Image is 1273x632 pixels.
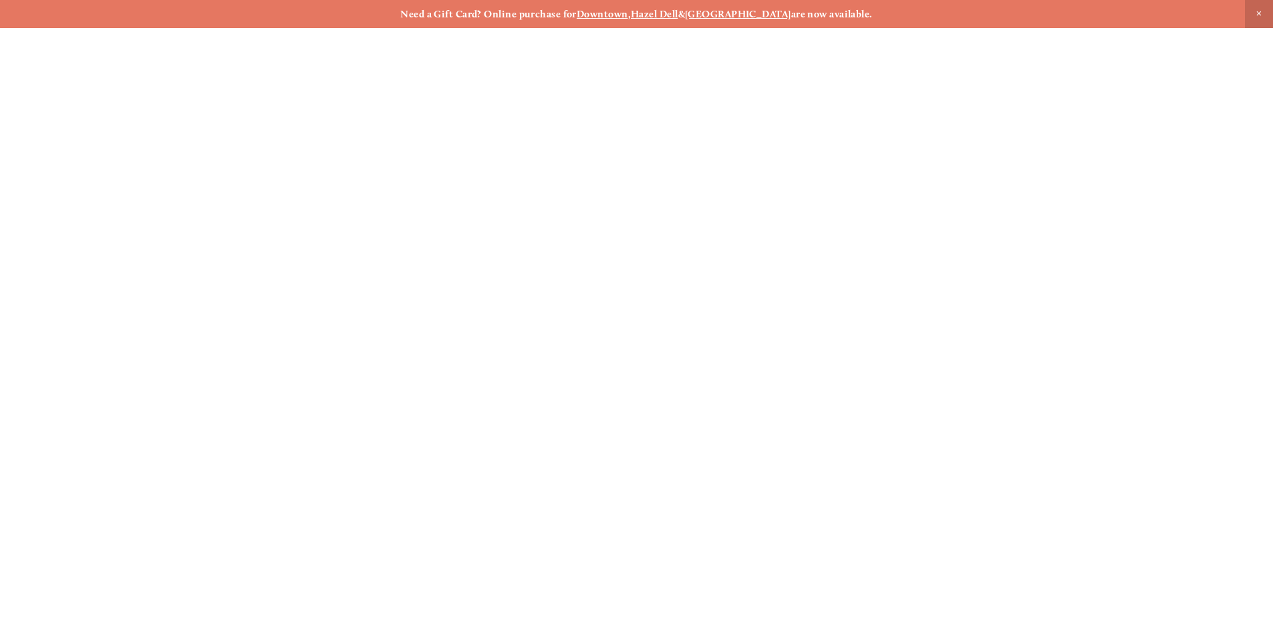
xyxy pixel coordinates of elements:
[400,8,577,20] strong: Need a Gift Card? Online purchase for
[628,8,631,20] strong: ,
[685,8,791,20] a: [GEOGRAPHIC_DATA]
[791,8,873,20] strong: are now available.
[678,8,685,20] strong: &
[577,8,628,20] a: Downtown
[631,8,678,20] a: Hazel Dell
